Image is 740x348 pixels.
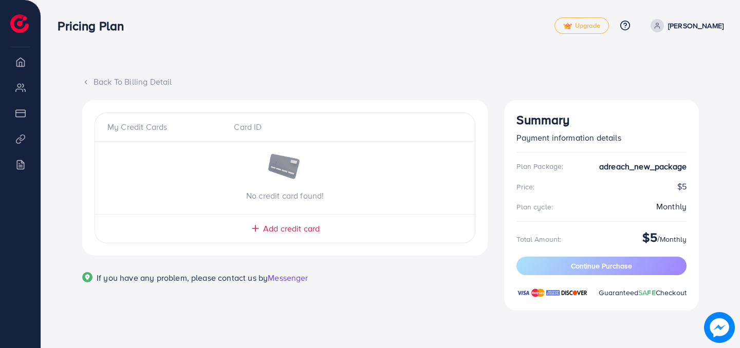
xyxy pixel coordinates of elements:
img: image [704,312,735,343]
p: [PERSON_NAME] [668,20,724,32]
img: brand [531,287,545,298]
div: $5 [516,181,687,192]
strong: adreach_new_package [599,161,687,172]
span: Guaranteed Checkout [599,287,687,298]
div: Total Amount: [516,234,561,244]
img: brand [516,287,530,298]
img: tick [563,23,572,30]
span: Monthly [660,234,687,244]
span: SAFE [638,287,656,298]
img: brand [546,287,560,298]
p: No credit card found! [95,189,475,202]
button: Continue Purchase [516,257,687,275]
img: Popup guide [82,272,92,282]
span: Upgrade [563,22,600,30]
div: Plan cycle: [516,202,553,212]
img: image [267,154,303,181]
div: Plan Package: [516,161,563,171]
h3: $5 [642,230,657,245]
span: Continue Purchase [571,261,632,271]
a: tickUpgrade [554,17,609,34]
a: [PERSON_NAME] [646,19,724,32]
span: Messenger [268,272,308,283]
img: logo [10,14,29,33]
div: / [642,230,687,249]
div: Monthly [656,201,687,212]
p: Payment information details [516,131,687,144]
div: Price: [516,182,534,192]
h3: Pricing Plan [58,18,132,33]
span: If you have any problem, please contact us by [97,272,268,283]
div: Back To Billing Detail [82,76,699,88]
span: Add credit card [263,223,320,235]
img: brand [561,287,587,298]
div: My Credit Cards [107,121,226,133]
h3: Summary [516,112,687,127]
div: Card ID [226,121,344,133]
